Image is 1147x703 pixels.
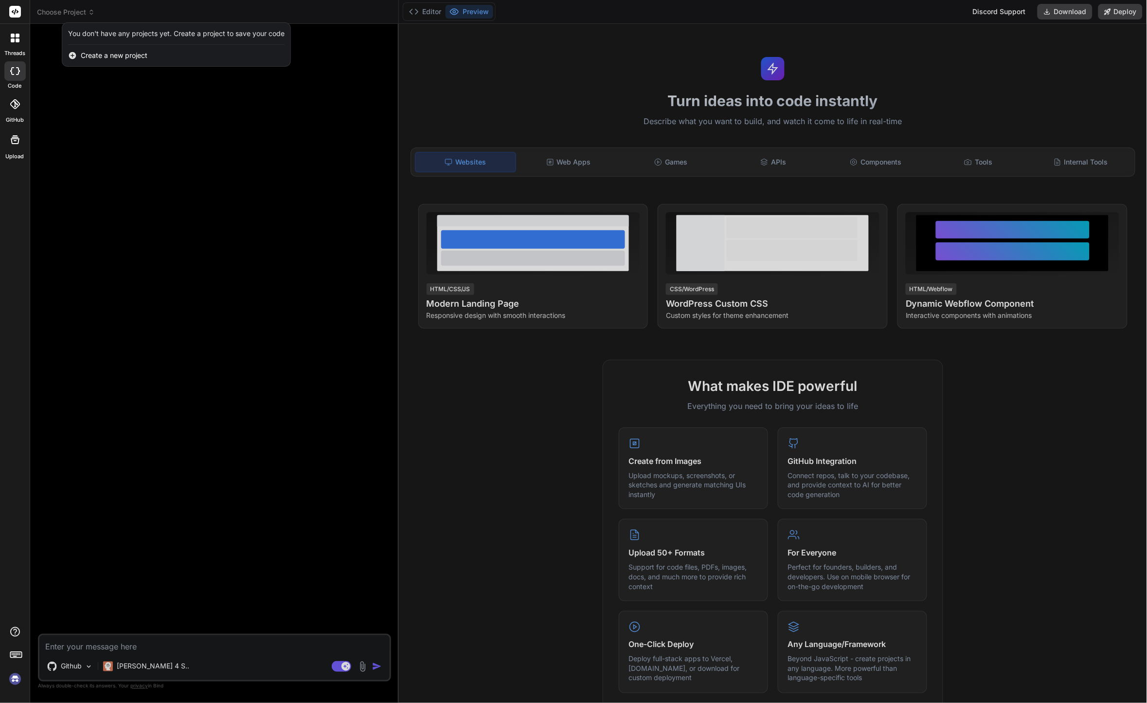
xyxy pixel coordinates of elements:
[7,671,23,687] img: signin
[6,152,24,161] label: Upload
[6,116,24,124] label: GitHub
[8,82,22,90] label: code
[81,51,147,60] span: Create a new project
[68,29,285,38] div: You don't have any projects yet. Create a project to save your code
[4,49,25,57] label: threads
